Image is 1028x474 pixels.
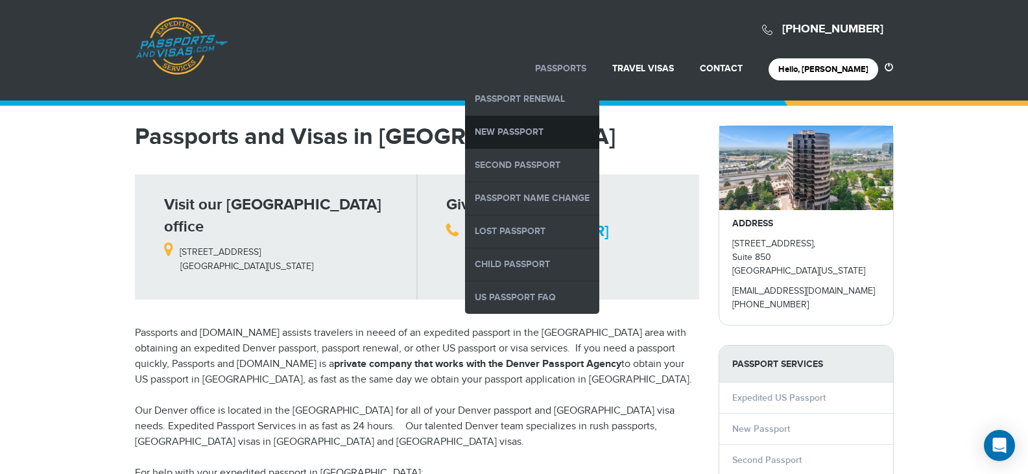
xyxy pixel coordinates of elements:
a: Passports & [DOMAIN_NAME] [136,17,228,75]
p: Passports and [DOMAIN_NAME] assists travelers in neeed of an expedited passport in the [GEOGRAPHI... [135,326,699,388]
a: Passport Name Change [465,182,599,215]
div: Open Intercom Messenger [984,430,1015,461]
a: [PHONE_NUMBER] [782,22,883,36]
a: New Passport [732,423,790,434]
a: Passport Renewal [465,83,599,115]
a: [EMAIL_ADDRESS][DOMAIN_NAME] [732,286,875,296]
strong: ADDRESS [732,218,773,229]
a: Hello, [PERSON_NAME] [778,64,868,75]
strong: Visit our [GEOGRAPHIC_DATA] office [164,195,381,236]
strong: private company that works with the Denver Passport Agency [334,358,621,370]
strong: Give us a call at [446,195,555,214]
a: Expedited US Passport [732,392,826,403]
strong: PASSPORT SERVICES [719,346,893,383]
a: Passports [535,63,586,74]
p: Our Denver office is located in the [GEOGRAPHIC_DATA] for all of your Denver passport and [GEOGRA... [135,403,699,450]
a: Second Passport [465,149,599,182]
p: [STREET_ADDRESS], Suite 850 [GEOGRAPHIC_DATA][US_STATE] [732,237,880,278]
a: Travel Visas [612,63,674,74]
img: passportsandvisas_denver_5251_dtc_parkway_-_28de80_-_029b8f063c7946511503b0bb3931d518761db640.jpg [719,126,893,210]
a: Contact [700,63,743,74]
a: Lost Passport [465,215,599,248]
a: US Passport FAQ [465,281,599,314]
a: Second Passport [732,455,802,466]
p: [STREET_ADDRESS] [GEOGRAPHIC_DATA][US_STATE] [164,238,407,273]
p: [PHONE_NUMBER] [732,298,880,312]
a: Child Passport [465,248,599,281]
a: New Passport [465,116,599,148]
h1: Passports and Visas in [GEOGRAPHIC_DATA] [135,125,699,148]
